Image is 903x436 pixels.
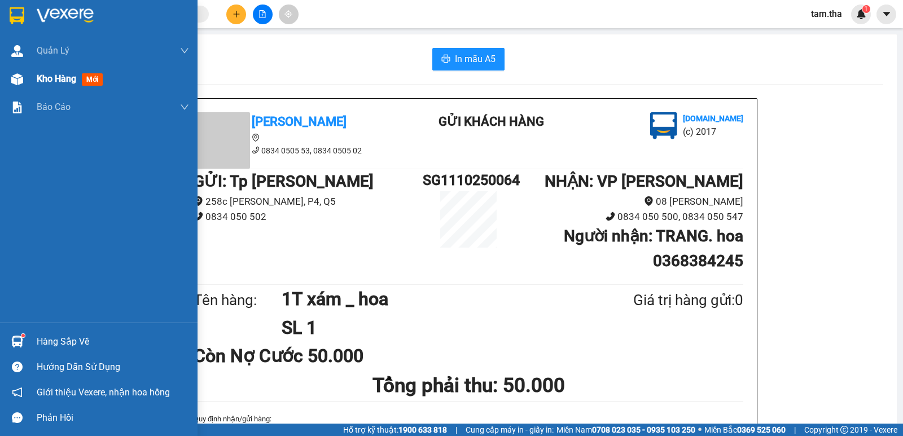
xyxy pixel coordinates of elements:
[194,370,743,401] h1: Tổng phải thu: 50.000
[10,7,24,24] img: logo-vxr
[704,424,786,436] span: Miền Bắc
[441,54,450,65] span: printer
[876,5,896,24] button: caret-down
[37,333,189,350] div: Hàng sắp về
[282,285,578,313] h1: 1T xám _ hoa
[737,425,786,434] strong: 0369 525 060
[343,424,447,436] span: Hỗ trợ kỹ thuật:
[180,103,189,112] span: down
[279,5,299,24] button: aim
[122,14,150,41] img: logo.jpg
[37,100,71,114] span: Báo cáo
[802,7,851,21] span: tam.tha
[194,144,397,157] li: 0834 0505 53, 0834 0505 02
[564,227,743,270] b: Người nhận : TRANG. hoa 0368384245
[11,102,23,113] img: solution-icon
[194,342,375,370] div: Còn Nợ Cước 50.000
[282,314,578,342] h1: SL 1
[698,428,702,432] span: ⚪️
[545,172,743,191] b: NHẬN : VP [PERSON_NAME]
[578,289,743,312] div: Giá trị hàng gửi: 0
[37,359,189,376] div: Hướng dẫn sử dụng
[514,194,743,209] li: 08 [PERSON_NAME]
[252,134,260,142] span: environment
[455,424,457,436] span: |
[514,209,743,224] li: 0834 050 500, 0834 050 547
[466,424,554,436] span: Cung cấp máy in - giấy in:
[284,10,292,18] span: aim
[11,73,23,85] img: warehouse-icon
[194,212,203,221] span: phone
[455,52,496,66] span: In mẫu A5
[194,194,423,209] li: 258c [PERSON_NAME], P4, Q5
[194,289,282,312] div: Tên hàng:
[856,9,866,19] img: icon-new-feature
[644,196,654,206] span: environment
[233,10,240,18] span: plus
[258,10,266,18] span: file-add
[432,48,505,71] button: printerIn mẫu A5
[37,73,76,84] span: Kho hàng
[21,334,25,337] sup: 1
[12,362,23,372] span: question-circle
[439,114,544,129] b: Gửi khách hàng
[226,5,246,24] button: plus
[11,45,23,57] img: warehouse-icon
[69,16,112,69] b: Gửi khách hàng
[37,385,170,399] span: Giới thiệu Vexere, nhận hoa hồng
[252,114,347,129] b: [PERSON_NAME]
[252,146,260,154] span: phone
[12,412,23,423] span: message
[37,409,189,426] div: Phản hồi
[14,73,64,126] b: [PERSON_NAME]
[592,425,695,434] strong: 0708 023 035 - 0935 103 250
[194,172,374,191] b: GỬI : Tp [PERSON_NAME]
[423,169,514,191] h1: SG1110250064
[683,125,743,139] li: (c) 2017
[180,46,189,55] span: down
[606,212,615,221] span: phone
[12,387,23,398] span: notification
[95,43,155,52] b: [DOMAIN_NAME]
[194,209,423,224] li: 0834 050 502
[683,114,743,123] b: [DOMAIN_NAME]
[650,112,677,139] img: logo.jpg
[37,43,69,58] span: Quản Lý
[82,73,103,86] span: mới
[11,336,23,347] img: warehouse-icon
[398,425,447,434] strong: 1900 633 818
[253,5,273,24] button: file-add
[95,54,155,68] li: (c) 2017
[864,5,868,13] span: 1
[882,9,892,19] span: caret-down
[794,424,796,436] span: |
[840,426,848,434] span: copyright
[194,196,203,206] span: environment
[862,5,870,13] sup: 1
[556,424,695,436] span: Miền Nam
